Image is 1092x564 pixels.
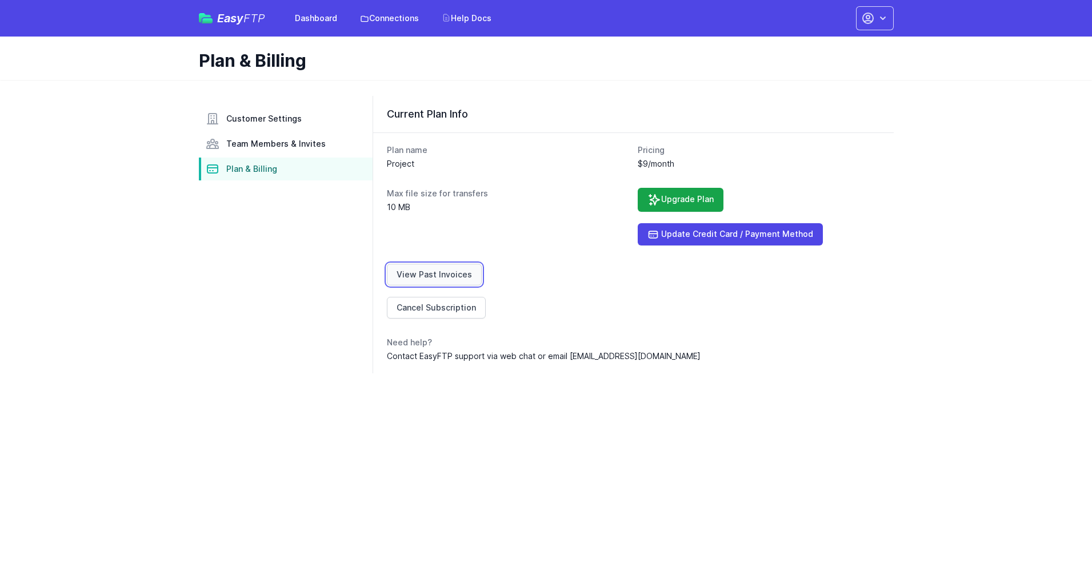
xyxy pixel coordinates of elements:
[1035,507,1078,550] iframe: Drift Widget Chat Controller
[199,158,373,180] a: Plan & Billing
[199,107,373,130] a: Customer Settings
[435,8,498,29] a: Help Docs
[226,138,326,150] span: Team Members & Invites
[243,11,265,25] span: FTP
[387,264,482,285] a: View Past Invoices
[387,297,486,319] a: Cancel Subscription
[638,144,880,156] dt: Pricing
[226,113,302,124] span: Customer Settings
[387,107,880,121] h3: Current Plan Info
[353,8,426,29] a: Connections
[199,13,265,24] a: EasyFTP
[387,351,880,362] dd: Contact EasyFTP support via web chat or email [EMAIL_ADDRESS][DOMAIN_NAME]
[199,50,885,71] h1: Plan & Billing
[288,8,344,29] a: Dashboard
[199,132,373,155] a: Team Members & Invites
[199,13,213,23] img: easyftp_logo.png
[226,163,277,175] span: Plan & Billing
[387,188,629,199] dt: Max file size for transfers
[387,144,629,156] dt: Plan name
[217,13,265,24] span: Easy
[638,158,880,170] dd: $9/month
[638,188,723,212] a: Upgrade Plan
[387,337,880,348] dt: Need help?
[387,158,629,170] dd: Project
[638,223,823,245] a: Update Credit Card / Payment Method
[387,202,629,213] dd: 10 MB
